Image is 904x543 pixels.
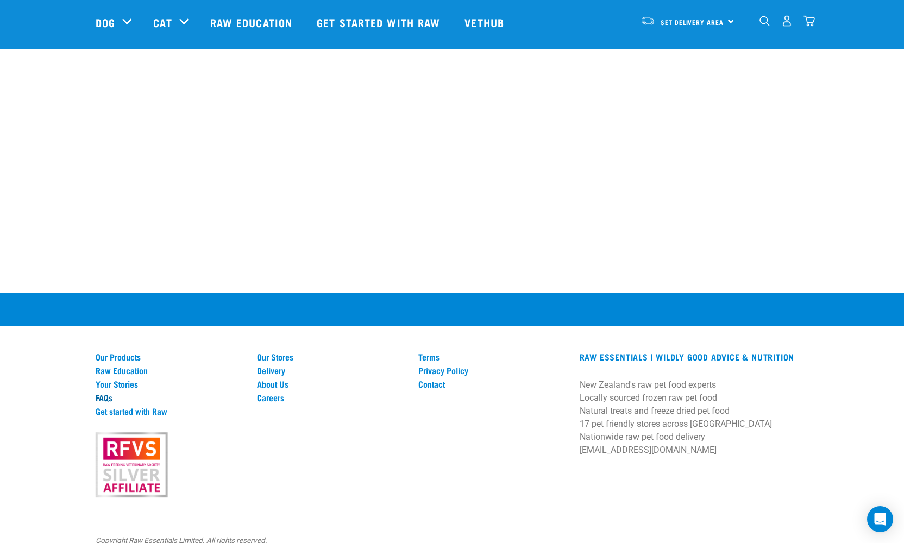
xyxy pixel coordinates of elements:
[257,365,405,375] a: Delivery
[257,379,405,389] a: About Us
[96,393,244,402] a: FAQs
[257,352,405,362] a: Our Stores
[96,14,115,30] a: Dog
[306,1,454,44] a: Get started with Raw
[418,379,567,389] a: Contact
[91,431,172,499] img: rfvs.png
[257,393,405,402] a: Careers
[96,379,244,389] a: Your Stories
[661,20,724,24] span: Set Delivery Area
[418,365,567,375] a: Privacy Policy
[867,506,893,532] div: Open Intercom Messenger
[199,1,306,44] a: Raw Education
[641,16,655,26] img: van-moving.png
[781,15,793,27] img: user.png
[96,365,244,375] a: Raw Education
[580,352,808,362] h3: RAW ESSENTIALS | Wildly Good Advice & Nutrition
[96,406,244,416] a: Get started with Raw
[153,14,172,30] a: Cat
[803,15,815,27] img: home-icon@2x.png
[580,378,808,457] p: New Zealand's raw pet food experts Locally sourced frozen raw pet food Natural treats and freeze ...
[418,352,567,362] a: Terms
[759,16,770,26] img: home-icon-1@2x.png
[96,352,244,362] a: Our Products
[454,1,518,44] a: Vethub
